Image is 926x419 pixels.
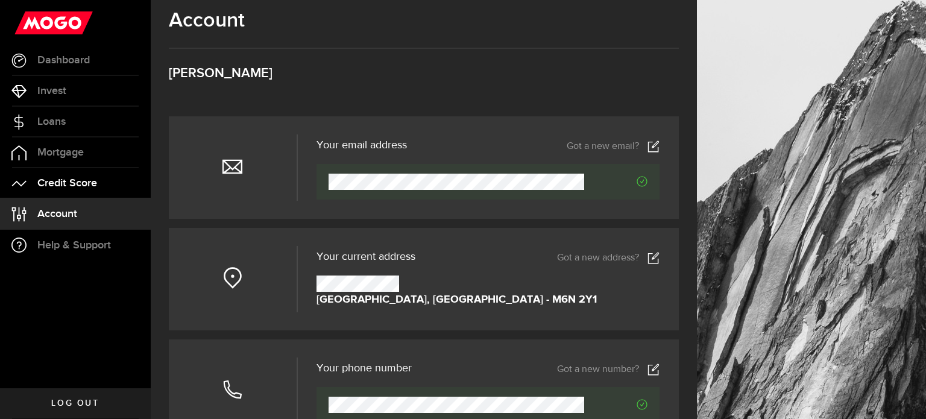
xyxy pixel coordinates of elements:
h1: Account [169,8,679,33]
span: Verified [584,399,647,410]
button: Open LiveChat chat widget [10,5,46,41]
h3: Your email address [317,140,407,151]
span: Your current address [317,251,415,262]
span: Mortgage [37,147,84,158]
span: Verified [584,176,647,187]
strong: [GEOGRAPHIC_DATA], [GEOGRAPHIC_DATA] - M6N 2Y1 [317,292,597,308]
span: Invest [37,86,66,96]
span: Help & Support [37,240,111,251]
h3: Your phone number [317,363,412,374]
span: Log out [51,399,99,408]
span: Account [37,209,77,219]
span: Credit Score [37,178,97,189]
span: Loans [37,116,66,127]
span: Dashboard [37,55,90,66]
a: Got a new number? [557,364,660,376]
a: Got a new email? [567,140,660,153]
h3: [PERSON_NAME] [169,67,679,80]
a: Got a new address? [557,252,660,264]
